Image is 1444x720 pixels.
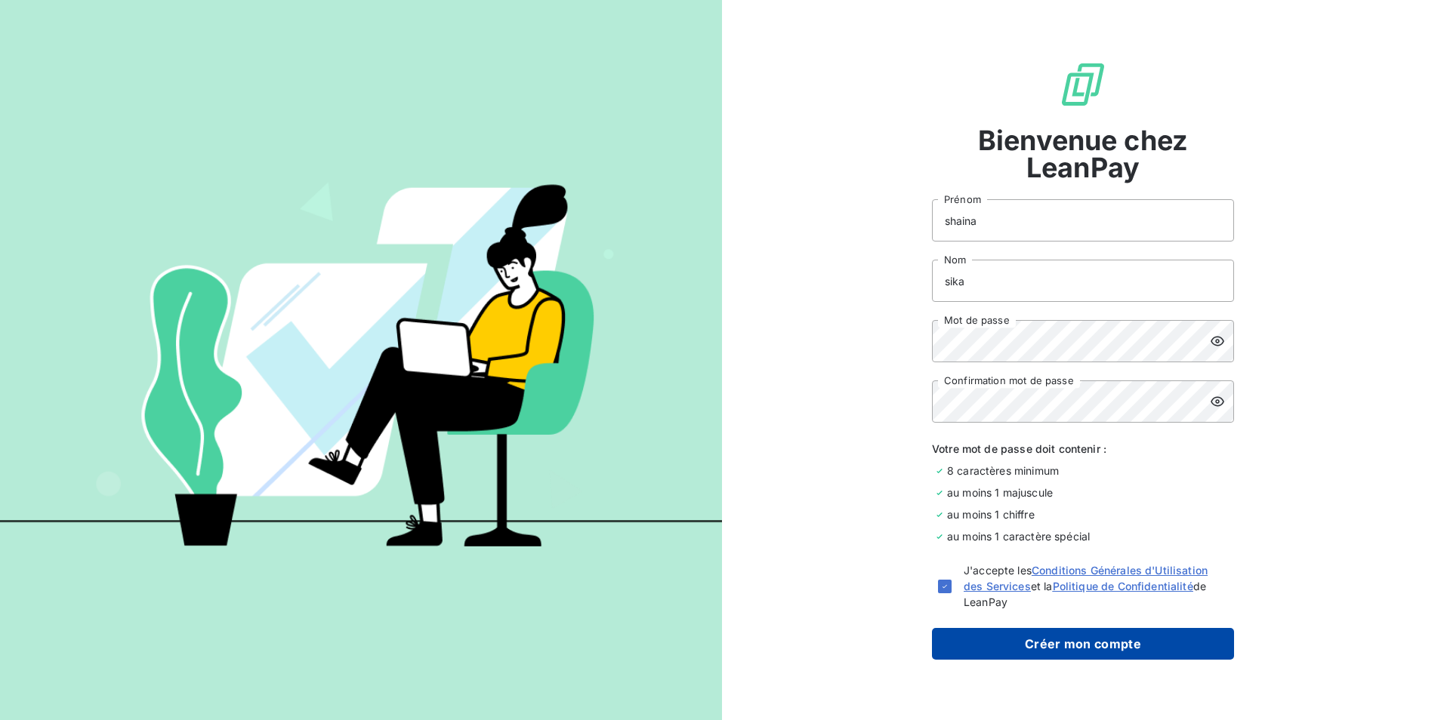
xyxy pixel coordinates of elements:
span: Votre mot de passe doit contenir : [932,441,1234,457]
input: placeholder [932,199,1234,242]
a: Politique de Confidentialité [1053,580,1193,592]
span: Bienvenue chez LeanPay [932,127,1234,181]
span: au moins 1 chiffre [947,506,1035,522]
span: 8 caractères minimum [947,463,1059,478]
a: Conditions Générales d'Utilisation des Services [964,564,1208,592]
img: logo sigle [1059,60,1107,109]
button: Créer mon compte [932,628,1234,660]
span: au moins 1 caractère spécial [947,528,1090,544]
span: J'accepte les et la de LeanPay [964,562,1228,610]
span: au moins 1 majuscule [947,485,1053,500]
input: placeholder [932,260,1234,302]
